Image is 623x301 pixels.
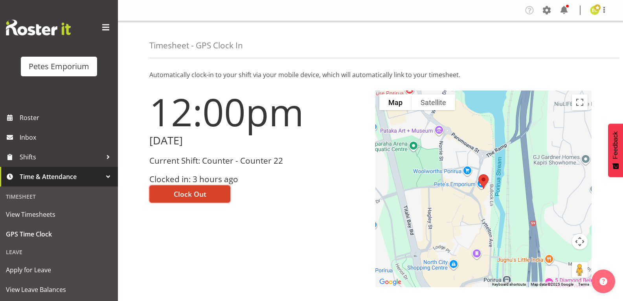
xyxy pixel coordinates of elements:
button: Keyboard shortcuts [492,282,526,287]
div: Timesheet [2,188,116,205]
span: View Timesheets [6,209,112,220]
div: Petes Emporium [29,61,89,72]
button: Show satellite imagery [412,94,455,110]
span: Apply for Leave [6,264,112,276]
img: emma-croft7499.jpg [590,6,599,15]
button: Clock Out [149,185,230,203]
h4: Timesheet - GPS Clock In [149,41,243,50]
a: Apply for Leave [2,260,116,280]
a: Open this area in Google Maps (opens a new window) [377,277,403,287]
button: Map camera controls [572,234,588,249]
a: View Timesheets [2,205,116,224]
span: Clock Out [174,189,206,199]
span: Feedback [612,131,619,159]
span: Roster [20,112,114,124]
span: Shifts [20,151,102,163]
h2: [DATE] [149,135,366,147]
span: Inbox [20,131,114,143]
img: help-xxl-2.png [599,277,607,285]
a: GPS Time Clock [2,224,116,244]
button: Toggle fullscreen view [572,94,588,110]
h3: Clocked in: 3 hours ago [149,175,366,184]
a: View Leave Balances [2,280,116,299]
button: Show street map [379,94,412,110]
button: Feedback - Show survey [608,124,623,177]
span: GPS Time Clock [6,228,112,240]
h3: Current Shift: Counter - Counter 22 [149,156,366,165]
button: Drag Pegman onto the map to open Street View [572,262,588,278]
img: Rosterit website logo [6,20,71,35]
h1: 12:00pm [149,90,366,133]
p: Automatically clock-in to your shift via your mobile device, which will automatically link to you... [149,70,592,79]
a: Terms (opens in new tab) [578,282,589,286]
span: View Leave Balances [6,284,112,295]
span: Time & Attendance [20,171,102,183]
img: Google [377,277,403,287]
span: Map data ©2025 Google [531,282,573,286]
div: Leave [2,244,116,260]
